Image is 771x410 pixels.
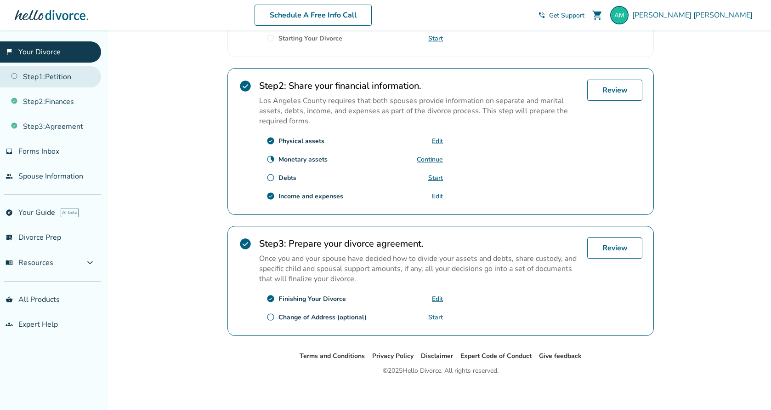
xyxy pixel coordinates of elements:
span: Get Support [549,11,584,20]
a: Edit [432,295,443,303]
iframe: Chat Widget [725,366,771,410]
strong: Step 2 : [259,80,286,92]
a: Edit [432,192,443,201]
a: Start [428,173,443,182]
span: shopping_cart [592,10,603,21]
a: Review [587,80,642,101]
span: people [6,173,13,180]
a: Expert Code of Conduct [460,352,532,360]
span: check_circle [239,80,252,92]
a: Start [428,313,443,322]
span: radio_button_unchecked [266,34,275,42]
span: flag_2 [6,48,13,56]
span: radio_button_unchecked [266,173,275,182]
a: Continue [417,155,443,164]
span: inbox [6,148,13,155]
div: Debts [278,173,296,182]
div: Finishing Your Divorce [278,295,346,303]
span: shopping_basket [6,296,13,303]
span: menu_book [6,259,13,266]
a: Terms and Conditions [300,352,365,360]
h2: Share your financial information. [259,80,580,92]
span: AI beta [61,208,79,217]
span: clock_loader_40 [266,155,275,163]
div: Starting Your Divorce [278,34,342,43]
li: Disclaimer [421,351,453,362]
p: Los Angeles County requires that both spouses provide information on separate and marital assets,... [259,96,580,126]
span: expand_more [85,257,96,268]
li: Give feedback [539,351,582,362]
span: explore [6,209,13,216]
p: Once you and your spouse have decided how to divide your assets and debts, share custody, and spe... [259,254,580,284]
span: list_alt_check [6,234,13,241]
a: phone_in_talkGet Support [538,11,584,20]
div: Monetary assets [278,155,328,164]
a: Schedule A Free Info Call [255,5,372,26]
h2: Prepare your divorce agreement. [259,237,580,250]
div: © 2025 Hello Divorce. All rights reserved. [383,365,499,376]
span: groups [6,321,13,328]
span: radio_button_unchecked [266,313,275,321]
img: andres@manriquez.com [610,6,629,24]
a: Review [587,237,642,259]
span: Resources [6,258,53,268]
div: Income and expenses [278,192,343,201]
strong: Step 3 : [259,237,286,250]
a: Privacy Policy [372,352,414,360]
span: check_circle [266,137,275,145]
a: Start [428,34,443,43]
span: check_circle [266,192,275,200]
span: check_circle [266,295,275,303]
span: [PERSON_NAME] [PERSON_NAME] [632,10,756,20]
span: phone_in_talk [538,12,545,19]
div: Physical assets [278,137,324,145]
div: Change of Address (optional) [278,313,367,322]
a: Edit [432,137,443,145]
span: Forms Inbox [18,146,59,156]
span: check_circle [239,237,252,250]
